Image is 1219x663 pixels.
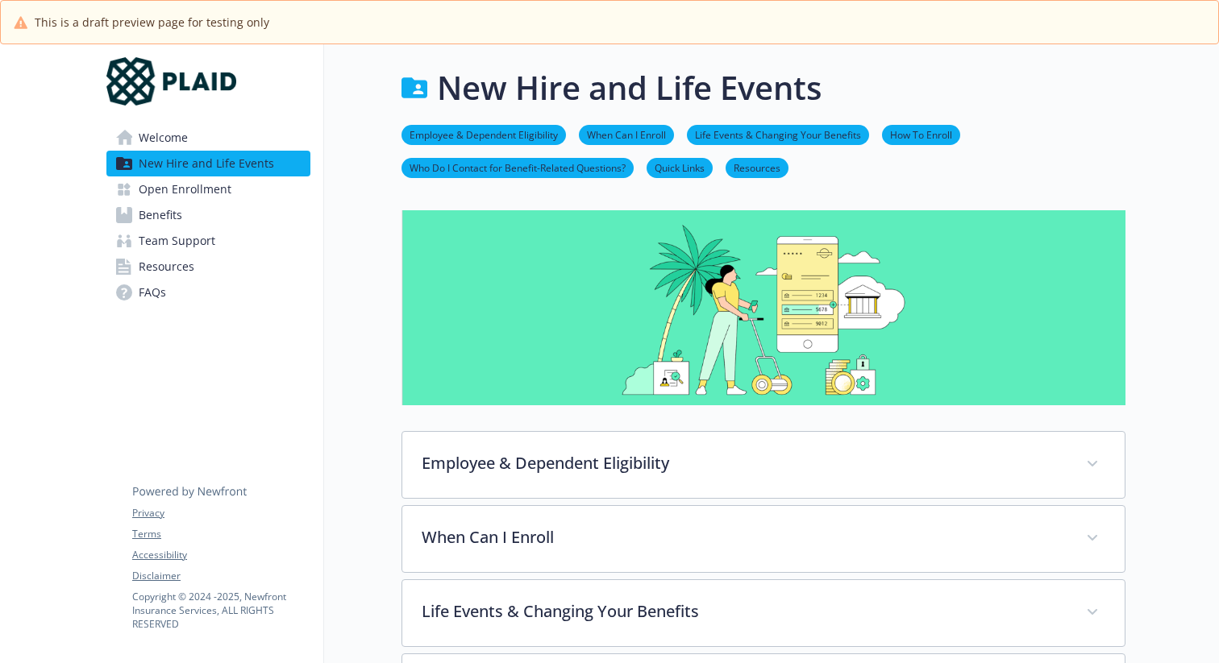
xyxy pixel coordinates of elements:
[106,176,310,202] a: Open Enrollment
[422,599,1067,624] p: Life Events & Changing Your Benefits
[139,125,188,151] span: Welcome
[401,126,566,142] a: Employee & Dependent Eligibility
[139,228,215,254] span: Team Support
[726,160,788,175] a: Resources
[139,176,231,202] span: Open Enrollment
[687,126,869,142] a: Life Events & Changing Your Benefits
[106,125,310,151] a: Welcome
[106,202,310,228] a: Benefits
[106,280,310,305] a: FAQs
[882,126,960,142] a: How To Enroll
[422,525,1067,549] p: When Can I Enroll
[106,228,310,254] a: Team Support
[106,151,310,176] a: New Hire and Life Events
[422,451,1067,475] p: Employee & Dependent Eligibility
[647,160,713,175] a: Quick Links
[106,254,310,280] a: Resources
[35,14,269,31] span: This is a draft preview page for testing only
[132,548,310,562] a: Accessibility
[132,527,310,541] a: Terms
[401,160,634,175] a: Who Do I Contact for Benefit-Related Questions?
[402,432,1125,498] div: Employee & Dependent Eligibility
[132,569,310,583] a: Disclaimer
[401,210,1125,405] img: new hire page banner
[139,202,182,228] span: Benefits
[139,151,274,176] span: New Hire and Life Events
[402,580,1125,646] div: Life Events & Changing Your Benefits
[139,254,194,280] span: Resources
[579,126,674,142] a: When Can I Enroll
[132,590,310,631] p: Copyright © 2024 - 2025 , Newfront Insurance Services, ALL RIGHTS RESERVED
[402,506,1125,572] div: When Can I Enroll
[437,64,822,112] h1: New Hire and Life Events
[132,506,310,520] a: Privacy
[139,280,166,305] span: FAQs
